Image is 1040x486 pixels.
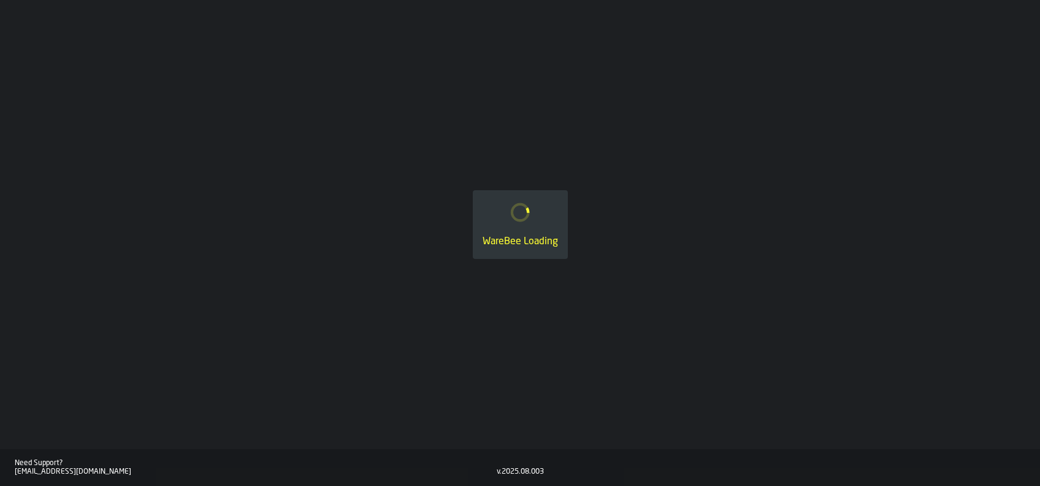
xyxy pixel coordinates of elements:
[15,459,497,468] div: Need Support?
[15,459,497,476] a: Need Support?[EMAIL_ADDRESS][DOMAIN_NAME]
[497,468,502,476] div: v.
[483,234,558,249] div: WareBee Loading
[502,468,544,476] div: 2025.08.003
[15,468,497,476] div: [EMAIL_ADDRESS][DOMAIN_NAME]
